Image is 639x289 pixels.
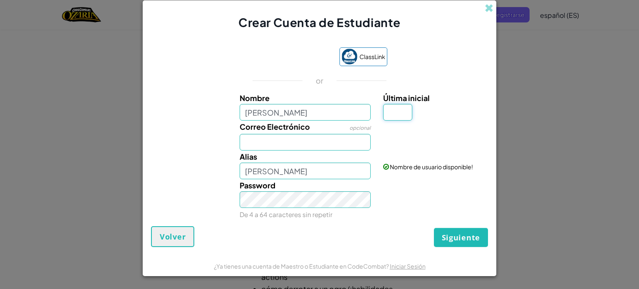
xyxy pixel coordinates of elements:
button: Volver [151,226,194,247]
span: Siguiente [442,232,480,242]
iframe: Botón de Acceder con Google [248,48,335,67]
span: ClassLink [359,51,385,63]
button: Siguiente [434,228,488,247]
p: or [316,76,324,86]
span: Correo Electrónico [240,122,310,131]
span: Password [240,180,275,190]
span: Crear Cuenta de Estudiante [238,15,401,30]
img: classlink-logo-small.png [342,49,357,64]
span: Nombre [240,93,270,103]
span: Nombre de usuario disponible! [390,163,473,170]
span: Alias [240,152,257,161]
span: ¿Ya tienes una cuenta de Maestro o Estudiante en CodeCombat? [214,262,390,270]
small: De 4 a 64 caracteres sin repetir [240,210,332,218]
a: Iniciar Sesión [390,262,426,270]
span: Volver [160,232,186,242]
span: Última inicial [383,93,430,103]
span: opcional [349,125,371,131]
